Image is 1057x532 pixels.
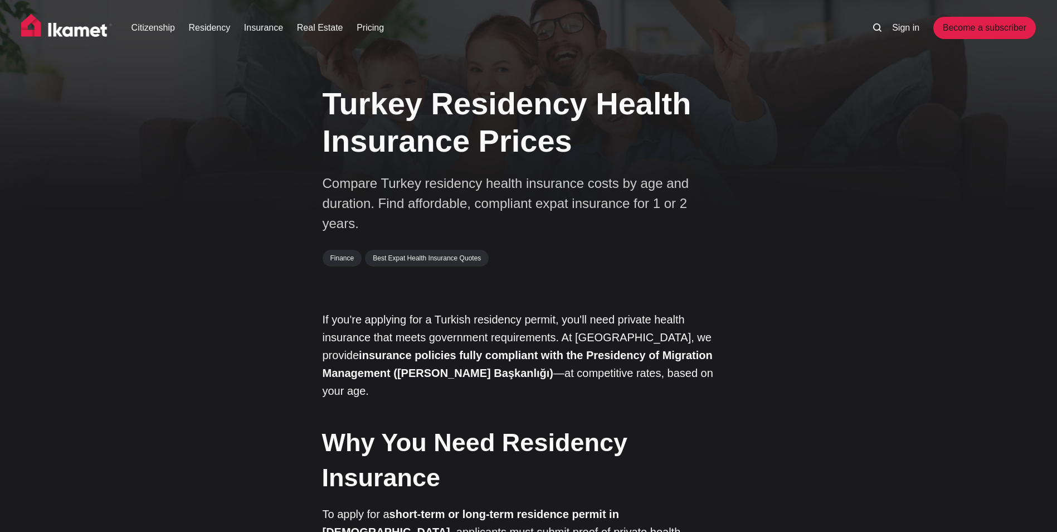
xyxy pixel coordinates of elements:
[323,311,735,400] p: If you're applying for a Turkish residency permit, you'll need private health insurance that meet...
[244,21,283,35] a: Insurance
[131,21,175,35] a: Citizenship
[365,250,489,267] a: Best Expat Health Insurance Quotes
[323,250,362,267] a: Finance
[21,14,113,42] img: Ikamet home
[323,85,735,159] h1: Turkey Residency Health Insurance Prices
[933,17,1036,39] a: Become a subscriber
[297,21,343,35] a: Real Estate
[892,21,919,35] a: Sign in
[189,21,231,35] a: Residency
[323,173,713,234] p: Compare Turkey residency health insurance costs by age and duration. Find affordable, compliant e...
[322,428,627,492] strong: Why You Need Residency Insurance
[323,349,713,379] strong: insurance policies fully compliant with the Presidency of Migration Management ([PERSON_NAME] Baş...
[357,21,384,35] a: Pricing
